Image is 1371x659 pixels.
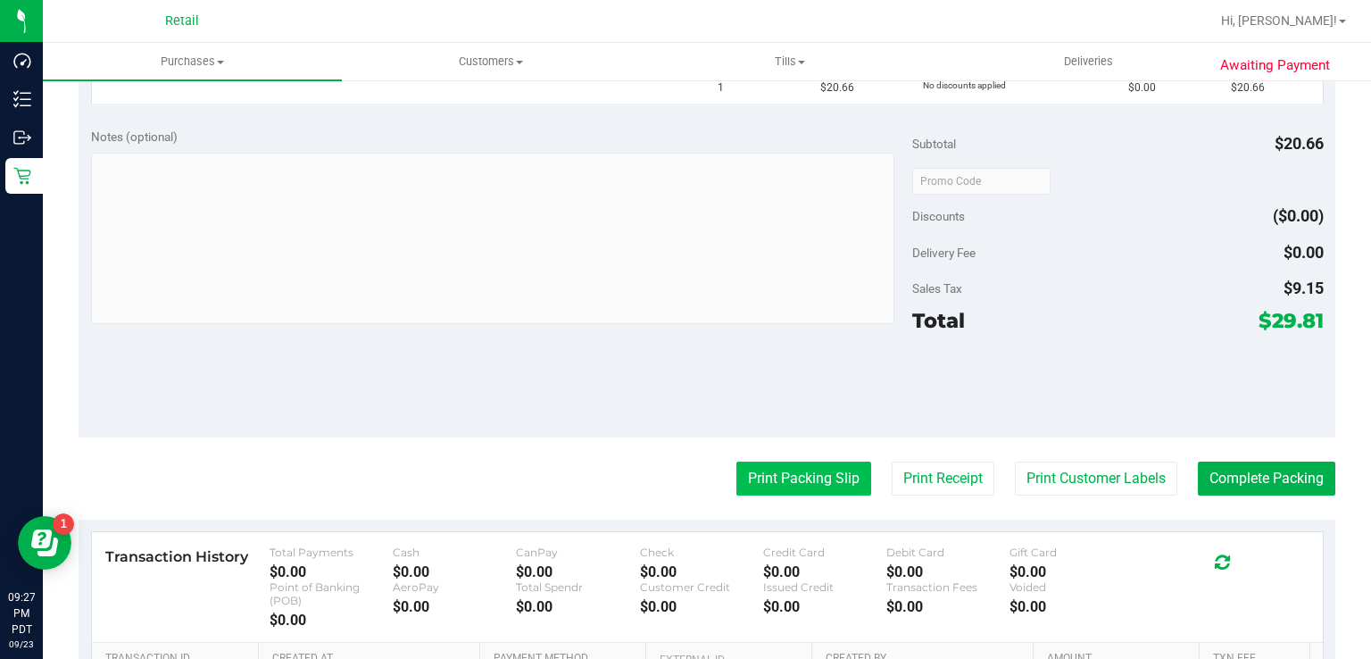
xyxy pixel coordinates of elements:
iframe: Resource center [18,516,71,570]
span: No discounts applied [923,80,1006,90]
a: Purchases [43,43,342,80]
inline-svg: Retail [13,167,31,185]
button: Print Packing Slip [736,462,871,496]
span: Tills [642,54,939,70]
div: Total Spendr [516,580,639,594]
div: CanPay [516,546,639,559]
div: Total Payments [270,546,393,559]
inline-svg: Dashboard [13,52,31,70]
inline-svg: Outbound [13,129,31,146]
div: $0.00 [640,563,763,580]
span: $0.00 [1284,243,1324,262]
span: Customers [343,54,640,70]
input: Promo Code [912,168,1051,195]
div: Cash [393,546,516,559]
div: Transaction Fees [886,580,1010,594]
span: $9.15 [1284,279,1324,297]
span: Sales Tax [912,281,962,296]
span: $20.66 [820,79,854,96]
span: Purchases [43,54,342,70]
div: $0.00 [393,563,516,580]
div: $0.00 [886,598,1010,615]
a: Customers [342,43,641,80]
div: $0.00 [393,598,516,615]
span: Awaiting Payment [1220,55,1330,76]
div: $0.00 [516,563,639,580]
span: $20.66 [1231,79,1265,96]
span: 1 [718,79,724,96]
div: $0.00 [763,598,886,615]
span: $20.66 [1275,134,1324,153]
div: $0.00 [270,563,393,580]
div: $0.00 [270,612,393,629]
span: Delivery Fee [912,246,976,260]
button: Print Receipt [892,462,994,496]
span: Hi, [PERSON_NAME]! [1221,13,1337,28]
div: AeroPay [393,580,516,594]
div: Check [640,546,763,559]
p: 09/23 [8,638,35,651]
div: Gift Card [1010,546,1133,559]
inline-svg: Inventory [13,90,31,108]
div: Point of Banking (POB) [270,580,393,607]
div: Debit Card [886,546,1010,559]
div: Credit Card [763,546,886,559]
div: Customer Credit [640,580,763,594]
button: Complete Packing [1198,462,1335,496]
span: Total [912,308,965,333]
div: $0.00 [516,598,639,615]
iframe: Resource center unread badge [53,513,74,535]
div: $0.00 [640,598,763,615]
div: $0.00 [763,563,886,580]
span: $29.81 [1259,308,1324,333]
span: Deliveries [1040,54,1137,70]
a: Tills [641,43,940,80]
span: Discounts [912,200,965,232]
span: Subtotal [912,137,956,151]
span: $0.00 [1128,79,1156,96]
div: Issued Credit [763,580,886,594]
span: ($0.00) [1273,206,1324,225]
button: Print Customer Labels [1015,462,1177,496]
div: $0.00 [1010,598,1133,615]
span: Notes (optional) [91,129,178,144]
span: Retail [165,13,199,29]
div: Voided [1010,580,1133,594]
div: $0.00 [886,563,1010,580]
div: $0.00 [1010,563,1133,580]
p: 09:27 PM PDT [8,589,35,638]
a: Deliveries [939,43,1238,80]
